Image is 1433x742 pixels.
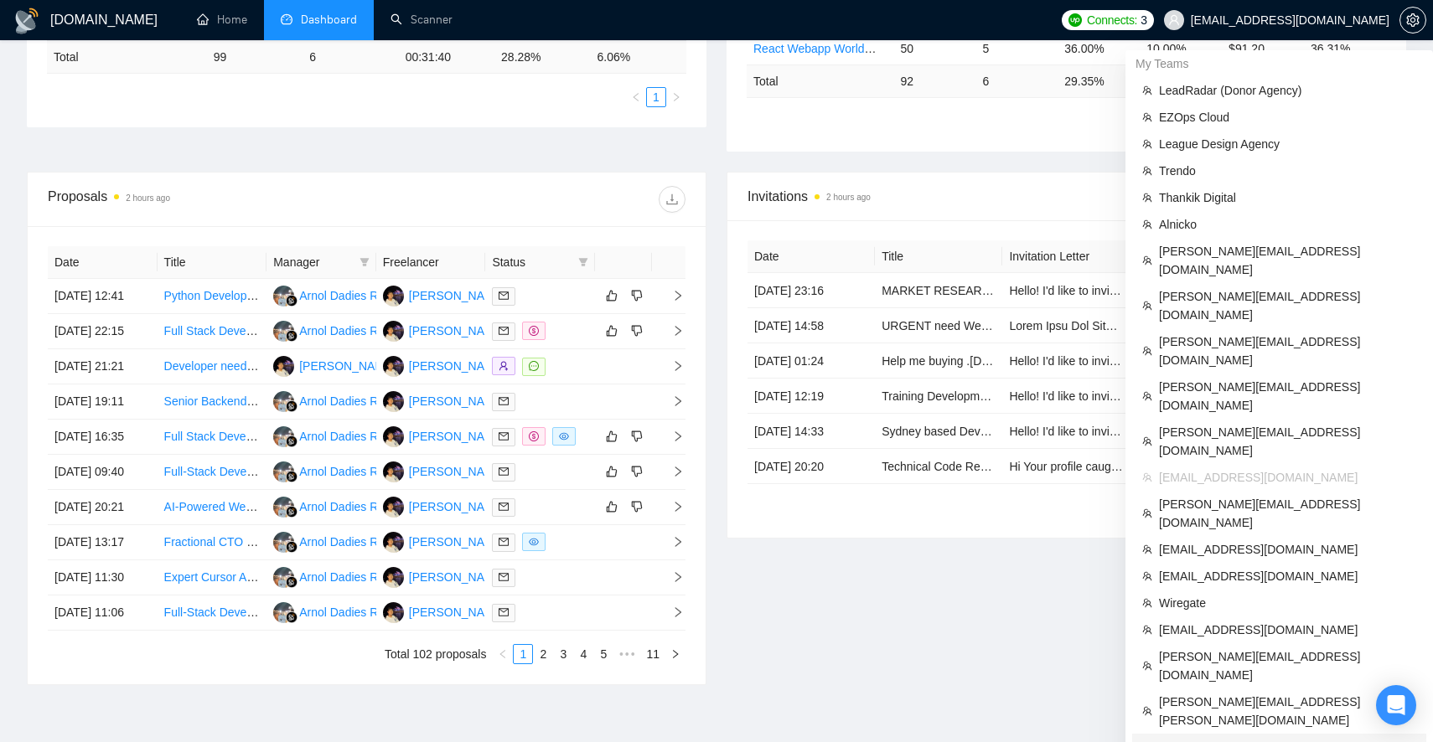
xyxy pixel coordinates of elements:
[627,497,647,517] button: dislike
[893,64,975,97] td: 92
[1159,621,1416,639] span: [EMAIL_ADDRESS][DOMAIN_NAME]
[594,645,613,663] a: 5
[606,324,618,338] span: like
[499,502,509,512] span: mail
[1142,706,1152,716] span: team
[882,354,1111,368] a: Help me buying .[DOMAIN_NAME] domains
[299,286,390,305] div: Arnol Dadies Rihi
[158,525,267,560] td: Fractional CTO / Tech Lead with AWS Architecting Experience
[659,536,684,548] span: right
[591,41,687,74] td: 6.06 %
[299,568,390,586] div: Arnol Dadies Rihi
[666,87,686,107] li: Next Page
[286,471,297,482] img: gigradar-bm.png
[1159,162,1416,180] span: Trendo
[748,343,875,379] td: [DATE] 01:24
[1142,544,1152,554] span: team
[13,8,40,34] img: logo
[631,92,641,102] span: left
[409,462,505,481] div: [PERSON_NAME]
[273,464,390,477] a: ADArnol Dadies Rihi
[1125,50,1433,77] div: My Teams
[409,286,505,305] div: [PERSON_NAME]
[383,323,505,337] a: EL[PERSON_NAME]
[1142,625,1152,635] span: team
[627,461,647,482] button: dislike
[1159,242,1416,279] span: [PERSON_NAME][EMAIL_ADDRESS][DOMAIN_NAME]
[627,286,647,306] button: dislike
[266,246,376,279] th: Manager
[409,497,505,516] div: [PERSON_NAME]
[631,430,643,443] span: dislike
[164,605,289,619] a: Full-Stack Development
[158,420,267,455] td: Full Stack Developer Needed to Build Modern Dating Website
[164,324,430,338] a: Full Stack Developer Needed for AI-Powered SaaS
[606,289,618,302] span: like
[1142,661,1152,671] span: team
[281,13,292,25] span: dashboard
[1142,139,1152,149] span: team
[383,567,404,588] img: EL
[286,506,297,518] img: gigradar-bm.png
[360,257,370,267] span: filter
[383,391,404,412] img: EL
[164,394,554,408] a: Senior Backend Developer – Real-Time Systems (Node.js, MSSQL, Redis)
[1159,188,1416,207] span: Thankik Digital
[273,391,294,412] img: AD
[499,291,509,301] span: mail
[164,430,485,443] a: Full Stack Developer Needed to Build Modern Dating Website
[882,460,1286,473] a: Technical Code Review for WordPress Multisite & Python Backend Integration
[383,321,404,342] img: EL
[48,314,158,349] td: [DATE] 22:15
[48,560,158,595] td: [DATE] 11:30
[1087,11,1137,29] span: Connects:
[875,414,1002,449] td: Sydney based Developer with Unleashed Expertise
[286,576,297,588] img: gigradar-bm.png
[748,308,875,343] td: [DATE] 14:58
[748,449,875,484] td: [DATE] 20:20
[665,644,685,664] button: right
[164,500,520,513] a: AI-Powered Web App Development with Custom Chatbot Integration
[1159,81,1416,100] span: LeadRadar (Donor Agency)
[529,326,539,336] span: dollar
[602,497,622,517] button: like
[499,572,509,582] span: mail
[273,461,294,482] img: AD
[1159,468,1416,487] span: [EMAIL_ADDRESS][DOMAIN_NAME]
[748,186,1385,207] span: Invitations
[613,644,640,664] span: •••
[875,449,1002,484] td: Technical Code Review for WordPress Multisite & Python Backend Integration
[286,541,297,553] img: gigradar-bm.png
[1159,332,1416,369] span: [PERSON_NAME][EMAIL_ADDRESS][DOMAIN_NAME]
[1159,135,1416,153] span: League Design Agency
[1399,13,1426,27] a: setting
[158,349,267,384] td: Developer needed to build SaaS Football Highlight & CV Builder App with AI Integration
[48,420,158,455] td: [DATE] 16:35
[671,92,681,102] span: right
[299,322,390,340] div: Arnol Dadies Rihi
[1068,13,1082,27] img: upwork-logo.png
[826,193,871,202] time: 2 hours ago
[882,425,1148,438] a: Sydney based Developer with Unleashed Expertise
[659,606,684,618] span: right
[383,569,505,583] a: EL[PERSON_NAME]
[273,323,390,337] a: ADArnol Dadies Rihi
[158,246,267,279] th: Title
[529,361,539,371] span: message
[47,41,207,74] td: Total
[554,645,572,663] a: 3
[626,87,646,107] li: Previous Page
[875,343,1002,379] td: Help me buying .com.au domains
[48,525,158,560] td: [DATE] 13:17
[164,535,486,549] a: Fractional CTO / Tech Lead with AWS Architecting Experience
[1142,85,1152,95] span: team
[409,603,505,621] div: [PERSON_NAME]
[383,394,505,407] a: EL[PERSON_NAME]
[553,644,573,664] li: 3
[1159,693,1416,729] span: [PERSON_NAME][EMAIL_ADDRESS][PERSON_NAME][DOMAIN_NAME]
[273,602,294,623] img: AD
[409,427,505,446] div: [PERSON_NAME]
[273,356,294,377] img: EL
[48,455,158,490] td: [DATE] 09:40
[748,240,875,273] th: Date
